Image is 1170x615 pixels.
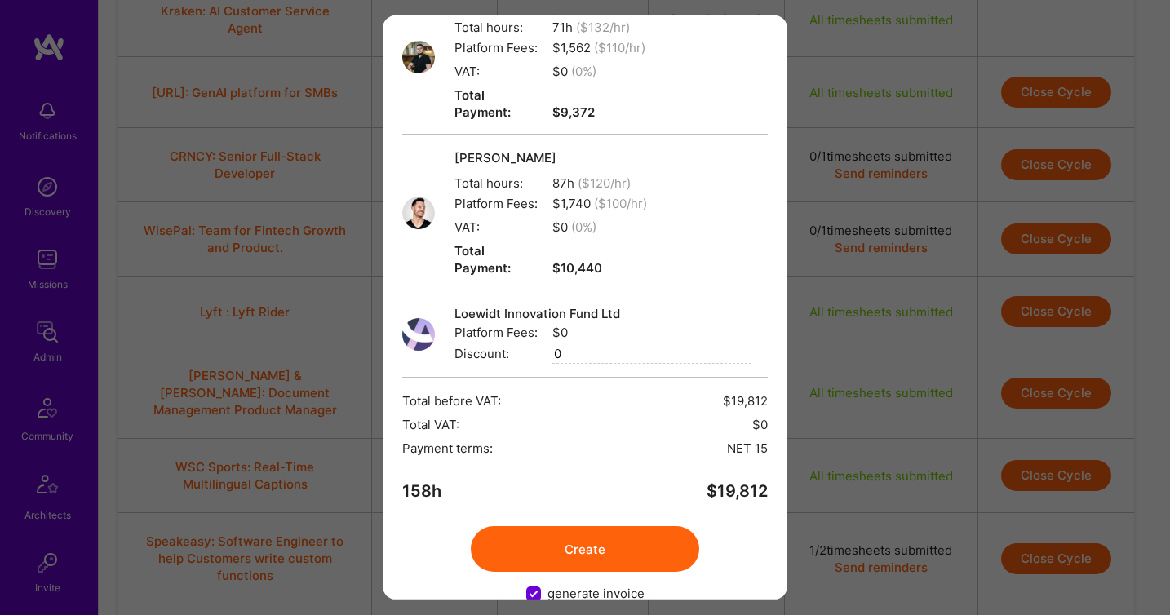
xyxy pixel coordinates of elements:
[727,440,768,457] span: NET 15
[402,440,493,457] span: Payment terms:
[454,195,647,212] span: $ 1,740
[454,305,751,322] span: Loewidt Innovation Fund Ltd
[402,318,435,351] img: User Avatar
[454,19,543,36] span: Total hours:
[454,175,647,192] span: 87h
[454,260,602,276] strong: $10,440
[402,483,441,500] span: 158h
[752,416,768,433] span: $0
[578,175,631,191] span: ($ 120 /hr)
[454,345,543,362] span: Discount:
[454,219,543,236] span: VAT:
[454,324,751,341] span: $0
[571,219,596,235] span: ( 0 %)
[454,39,645,56] span: $ 1,562
[454,39,543,56] span: Platform Fees:
[454,104,595,120] strong: $9,372
[571,64,596,79] span: ( 0 %)
[454,63,645,80] span: $0
[454,19,645,36] span: 71h
[454,219,647,236] span: $0
[454,86,543,121] span: Total Payment:
[402,197,435,229] img: User Avatar
[471,526,699,572] button: Create
[707,483,768,500] span: $ 19,812
[454,175,543,192] span: Total hours:
[594,196,647,211] span: ($ 100 /hr)
[454,324,543,341] span: Platform Fees:
[454,195,543,212] span: Platform Fees:
[454,149,647,166] span: [PERSON_NAME]
[383,15,787,600] div: modal
[723,392,768,409] span: $19,812
[402,416,459,433] span: Total VAT:
[402,392,501,409] span: Total before VAT:
[547,585,645,602] span: generate invoice
[454,63,543,80] span: VAT:
[402,41,435,73] img: User Avatar
[576,20,630,35] span: ($ 132 /hr)
[594,40,645,55] span: ($ 110 /hr)
[454,242,543,277] span: Total Payment:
